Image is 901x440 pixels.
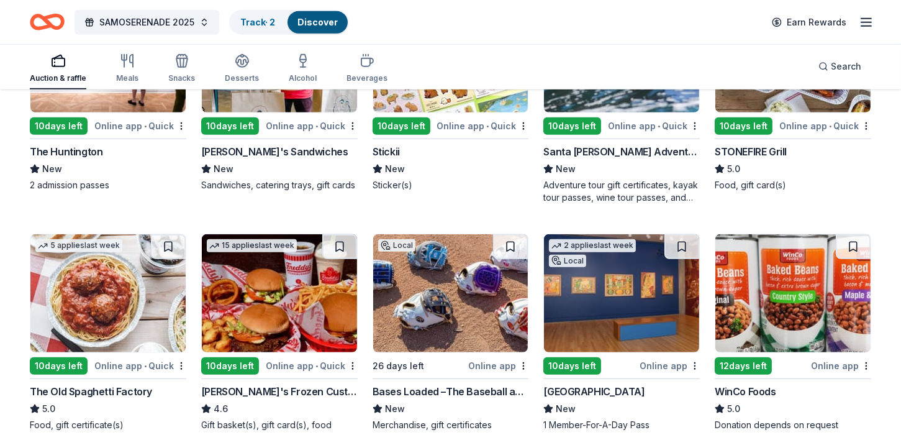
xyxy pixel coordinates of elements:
[437,118,528,134] div: Online app Quick
[30,234,186,431] a: Image for The Old Spaghetti Factory5 applieslast week10days leftOnline app•QuickThe Old Spaghetti...
[373,419,529,431] div: Merchandise, gift certificates
[373,179,529,191] div: Sticker(s)
[30,48,86,89] button: Auction & raffle
[75,10,219,35] button: SAMOSERENADE 2025
[201,117,259,135] div: 10 days left
[30,419,186,431] div: Food, gift certificate(s)
[373,234,529,431] a: Image for Bases Loaded –The Baseball and Softball SuperstoreLocal26 days leftOnline appBases Load...
[201,419,358,431] div: Gift basket(s), gift card(s), food
[829,121,831,131] span: •
[373,234,528,352] img: Image for Bases Loaded –The Baseball and Softball Superstore
[168,73,195,83] div: Snacks
[214,401,228,416] span: 4.6
[30,179,186,191] div: 2 admission passes
[30,7,65,37] a: Home
[42,401,55,416] span: 5.0
[543,419,700,431] div: 1 Member-For-A-Day Pass
[468,358,528,374] div: Online app
[202,234,357,352] img: Image for Freddy's Frozen Custard & Steakburgers
[144,361,147,371] span: •
[549,239,636,252] div: 2 applies last week
[640,358,700,374] div: Online app
[346,48,387,89] button: Beverages
[715,234,871,352] img: Image for WinCo Foods
[715,179,871,191] div: Food, gift card(s)
[385,162,405,176] span: New
[30,384,152,399] div: The Old Spaghetti Factory
[543,384,645,399] div: [GEOGRAPHIC_DATA]
[201,179,358,191] div: Sandwiches, catering trays, gift cards
[207,239,297,252] div: 15 applies last week
[715,117,772,135] div: 10 days left
[831,59,861,74] span: Search
[658,121,660,131] span: •
[289,73,317,83] div: Alcohol
[35,239,122,252] div: 5 applies last week
[543,117,601,135] div: 10 days left
[229,10,349,35] button: Track· 2Discover
[30,117,88,135] div: 10 days left
[556,401,576,416] span: New
[144,121,147,131] span: •
[201,234,358,431] a: Image for Freddy's Frozen Custard & Steakburgers15 applieslast week10days leftOnline app•Quick[PE...
[99,15,194,30] span: SAMOSERENADE 2025
[385,401,405,416] span: New
[715,384,776,399] div: WinCo Foods
[764,11,854,34] a: Earn Rewards
[297,17,338,27] a: Discover
[543,179,700,204] div: Adventure tour gift certificates, kayak tour passes, wine tour passes, and outdoor experience vou...
[94,358,186,374] div: Online app Quick
[543,357,601,375] div: 10 days left
[201,384,358,399] div: [PERSON_NAME]'s Frozen Custard & Steakburgers
[727,401,740,416] span: 5.0
[378,239,415,252] div: Local
[240,17,275,27] a: Track· 2
[373,117,430,135] div: 10 days left
[346,73,387,83] div: Beverages
[42,162,62,176] span: New
[116,48,138,89] button: Meals
[715,234,871,431] a: Image for WinCo Foods12days leftOnline appWinCo Foods5.0Donation depends on request
[315,121,318,131] span: •
[715,144,787,159] div: STONEFIRE Grill
[30,144,102,159] div: The Huntington
[289,48,317,89] button: Alcohol
[373,144,400,159] div: Stickii
[715,357,772,375] div: 12 days left
[543,234,700,431] a: Image for Skirball Cultural Center2 applieslast weekLocal10days leftOnline app[GEOGRAPHIC_DATA]Ne...
[266,358,358,374] div: Online app Quick
[30,234,186,352] img: Image for The Old Spaghetti Factory
[727,162,740,176] span: 5.0
[556,162,576,176] span: New
[225,48,259,89] button: Desserts
[116,73,138,83] div: Meals
[94,118,186,134] div: Online app Quick
[486,121,489,131] span: •
[808,54,871,79] button: Search
[543,144,700,159] div: Santa [PERSON_NAME] Adventure Company
[225,73,259,83] div: Desserts
[30,357,88,375] div: 10 days left
[373,359,424,374] div: 26 days left
[373,384,529,399] div: Bases Loaded –The Baseball and Softball Superstore
[266,118,358,134] div: Online app Quick
[608,118,700,134] div: Online app Quick
[214,162,233,176] span: New
[715,419,871,431] div: Donation depends on request
[168,48,195,89] button: Snacks
[779,118,871,134] div: Online app Quick
[30,73,86,83] div: Auction & raffle
[315,361,318,371] span: •
[544,234,699,352] img: Image for Skirball Cultural Center
[811,358,871,374] div: Online app
[549,255,586,267] div: Local
[201,144,348,159] div: [PERSON_NAME]'s Sandwiches
[201,357,259,375] div: 10 days left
